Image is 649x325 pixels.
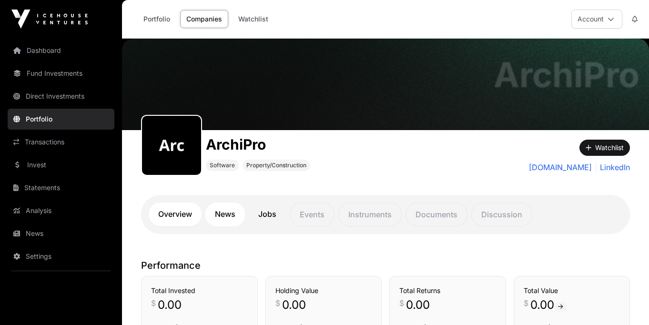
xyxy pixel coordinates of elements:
span: $ [275,297,280,309]
img: archipro268.png [146,120,197,171]
a: News [8,223,114,244]
p: Discussion [471,203,532,226]
h1: ArchiPro [494,58,639,92]
a: Analysis [8,200,114,221]
span: 0.00 [530,297,567,313]
span: $ [151,297,156,309]
a: Jobs [249,203,286,226]
span: $ [399,297,404,309]
button: Account [571,10,622,29]
h3: Total Value [524,286,620,295]
a: Direct Investments [8,86,114,107]
a: Dashboard [8,40,114,61]
a: LinkedIn [596,162,630,173]
button: Watchlist [579,140,630,156]
a: Portfolio [137,10,176,28]
a: Portfolio [8,109,114,130]
span: 0.00 [282,297,306,313]
h3: Total Returns [399,286,496,295]
h1: ArchiPro [206,136,310,153]
a: Statements [8,177,114,198]
span: 0.00 [406,297,430,313]
a: Companies [180,10,228,28]
h3: Holding Value [275,286,372,295]
a: Invest [8,154,114,175]
a: News [205,203,245,226]
a: Settings [8,246,114,267]
img: ArchiPro [122,39,649,130]
a: Fund Investments [8,63,114,84]
span: $ [524,297,528,309]
a: Watchlist [232,10,274,28]
p: Events [290,203,335,226]
a: Overview [149,203,202,226]
img: Icehouse Ventures Logo [11,10,88,29]
span: Software [210,162,235,169]
p: Documents [406,203,467,226]
iframe: Chat Widget [601,279,649,325]
a: [DOMAIN_NAME] [529,162,592,173]
a: Transactions [8,132,114,152]
span: 0.00 [158,297,182,313]
h3: Total Invested [151,286,248,295]
p: Instruments [338,203,402,226]
span: Property/Construction [246,162,306,169]
p: Performance [141,259,630,272]
nav: Tabs [149,203,622,226]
